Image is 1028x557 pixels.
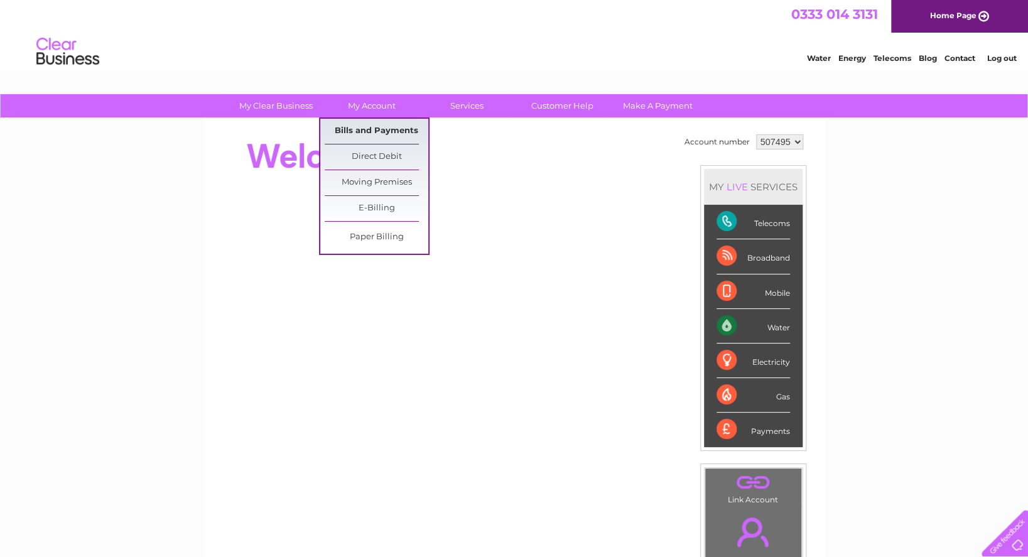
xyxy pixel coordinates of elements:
[717,378,790,413] div: Gas
[807,53,831,63] a: Water
[838,53,866,63] a: Energy
[511,94,614,117] a: Customer Help
[320,94,423,117] a: My Account
[218,7,811,61] div: Clear Business is a trading name of Verastar Limited (registered in [GEOGRAPHIC_DATA] No. 3667643...
[944,53,975,63] a: Contact
[705,468,802,507] td: Link Account
[415,94,519,117] a: Services
[681,131,753,153] td: Account number
[717,239,790,274] div: Broadband
[325,225,428,250] a: Paper Billing
[717,413,790,446] div: Payments
[919,53,937,63] a: Blog
[874,53,911,63] a: Telecoms
[36,33,100,71] img: logo.png
[987,53,1016,63] a: Log out
[791,6,878,22] a: 0333 014 3131
[704,169,803,205] div: MY SERVICES
[325,196,428,221] a: E-Billing
[708,510,798,554] a: .
[708,472,798,494] a: .
[325,144,428,170] a: Direct Debit
[717,343,790,378] div: Electricity
[717,309,790,343] div: Water
[325,170,428,195] a: Moving Premises
[717,205,790,239] div: Telecoms
[724,181,750,193] div: LIVE
[325,119,428,144] a: Bills and Payments
[224,94,328,117] a: My Clear Business
[717,274,790,309] div: Mobile
[606,94,710,117] a: Make A Payment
